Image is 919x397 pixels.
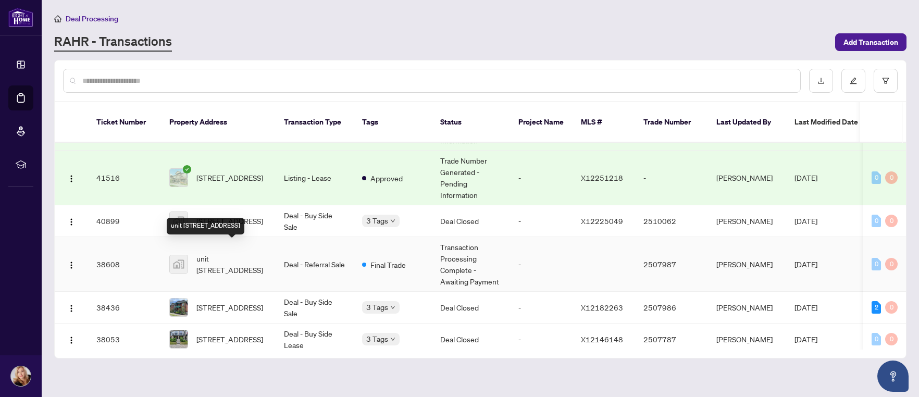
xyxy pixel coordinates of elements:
[794,334,817,344] span: [DATE]
[196,172,263,183] span: [STREET_ADDRESS]
[786,102,880,143] th: Last Modified Date
[635,205,708,237] td: 2510062
[794,173,817,182] span: [DATE]
[276,292,354,324] td: Deal - Buy Side Sale
[510,292,573,324] td: -
[817,77,825,84] span: download
[370,172,403,184] span: Approved
[635,151,708,205] td: -
[276,205,354,237] td: Deal - Buy Side Sale
[708,102,786,143] th: Last Updated By
[835,33,906,51] button: Add Transaction
[841,69,865,93] button: edit
[872,171,881,184] div: 0
[366,333,388,345] span: 3 Tags
[510,151,573,205] td: -
[54,15,61,22] span: home
[390,337,395,342] span: down
[432,151,510,205] td: Trade Number Generated - Pending Information
[354,102,432,143] th: Tags
[872,258,881,270] div: 0
[432,292,510,324] td: Deal Closed
[432,237,510,292] td: Transaction Processing Complete - Awaiting Payment
[170,212,188,230] img: thumbnail-img
[170,255,188,273] img: thumbnail-img
[276,324,354,355] td: Deal - Buy Side Lease
[635,237,708,292] td: 2507987
[872,333,881,345] div: 0
[882,77,889,84] span: filter
[196,333,263,345] span: [STREET_ADDRESS]
[63,256,80,272] button: Logo
[885,333,898,345] div: 0
[794,216,817,226] span: [DATE]
[510,324,573,355] td: -
[11,366,31,386] img: Profile Icon
[581,216,623,226] span: X12225049
[67,304,76,313] img: Logo
[67,336,76,344] img: Logo
[510,102,573,143] th: Project Name
[708,324,786,355] td: [PERSON_NAME]
[850,77,857,84] span: edit
[794,116,858,128] span: Last Modified Date
[167,218,244,234] div: unit [STREET_ADDRESS]
[88,324,161,355] td: 38053
[510,205,573,237] td: -
[708,151,786,205] td: [PERSON_NAME]
[183,165,191,173] span: check-circle
[66,14,118,23] span: Deal Processing
[63,331,80,348] button: Logo
[196,302,263,313] span: [STREET_ADDRESS]
[88,237,161,292] td: 38608
[885,171,898,184] div: 0
[432,324,510,355] td: Deal Closed
[635,102,708,143] th: Trade Number
[573,102,635,143] th: MLS #
[581,173,623,182] span: X12251218
[794,259,817,269] span: [DATE]
[276,237,354,292] td: Deal - Referral Sale
[161,102,276,143] th: Property Address
[874,69,898,93] button: filter
[54,33,172,52] a: RAHR - Transactions
[581,303,623,312] span: X12182263
[170,299,188,316] img: thumbnail-img
[88,292,161,324] td: 38436
[809,69,833,93] button: download
[63,213,80,229] button: Logo
[581,334,623,344] span: X12146148
[67,175,76,183] img: Logo
[885,215,898,227] div: 0
[8,8,33,27] img: logo
[510,237,573,292] td: -
[88,205,161,237] td: 40899
[67,218,76,226] img: Logo
[370,259,406,270] span: Final Trade
[635,324,708,355] td: 2507787
[872,215,881,227] div: 0
[843,34,898,51] span: Add Transaction
[170,169,188,187] img: thumbnail-img
[708,292,786,324] td: [PERSON_NAME]
[885,301,898,314] div: 0
[366,301,388,313] span: 3 Tags
[877,361,909,392] button: Open asap
[88,102,161,143] th: Ticket Number
[432,102,510,143] th: Status
[794,303,817,312] span: [DATE]
[196,253,267,276] span: unit [STREET_ADDRESS]
[432,205,510,237] td: Deal Closed
[708,237,786,292] td: [PERSON_NAME]
[635,292,708,324] td: 2507986
[170,330,188,348] img: thumbnail-img
[885,258,898,270] div: 0
[390,305,395,310] span: down
[88,151,161,205] td: 41516
[67,261,76,269] img: Logo
[276,151,354,205] td: Listing - Lease
[63,169,80,186] button: Logo
[872,301,881,314] div: 2
[708,205,786,237] td: [PERSON_NAME]
[366,215,388,227] span: 3 Tags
